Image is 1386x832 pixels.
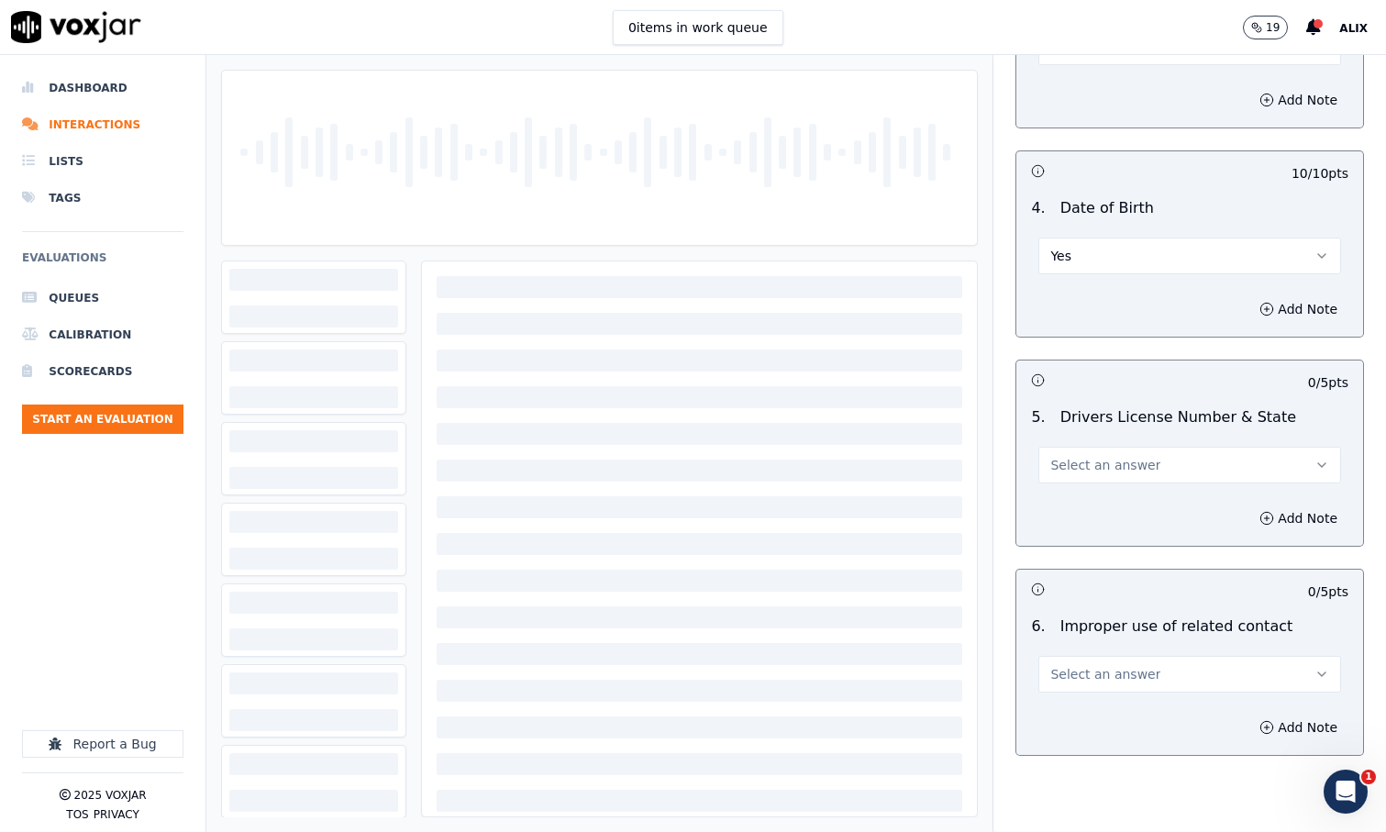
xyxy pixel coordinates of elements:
p: 0 / 5 pts [1308,373,1348,392]
button: 19 [1243,16,1288,39]
h6: Evaluations [22,247,183,280]
button: Privacy [94,807,139,822]
button: TOS [66,807,88,822]
span: Select an answer [1050,456,1160,474]
iframe: Intercom live chat [1324,770,1368,814]
p: Date of Birth [1060,197,1154,219]
span: 1 [1361,770,1376,784]
img: voxjar logo [11,11,141,43]
button: 0items in work queue [613,10,783,45]
a: Scorecards [22,353,183,390]
button: Add Note [1248,715,1348,740]
p: 19 [1266,20,1280,35]
a: Lists [22,143,183,180]
p: 5 . [1024,406,1052,428]
span: Alix [1339,22,1368,35]
button: Start an Evaluation [22,405,183,434]
button: Add Note [1248,296,1348,322]
p: 2025 Voxjar [74,788,147,803]
a: Queues [22,280,183,316]
p: 6 . [1024,616,1052,638]
span: Yes [1050,247,1071,265]
a: Interactions [22,106,183,143]
button: Alix [1339,17,1386,39]
a: Tags [22,180,183,216]
button: 19 [1243,16,1306,39]
a: Dashboard [22,70,183,106]
span: Select an answer [1050,665,1160,683]
p: Drivers License Number & State [1060,406,1296,428]
p: 10 / 10 pts [1292,164,1348,183]
p: 0 / 5 pts [1308,582,1348,601]
button: Add Note [1248,87,1348,113]
a: Calibration [22,316,183,353]
p: 4 . [1024,197,1052,219]
button: Add Note [1248,505,1348,531]
p: Improper use of related contact [1060,616,1293,638]
button: Report a Bug [22,730,183,758]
